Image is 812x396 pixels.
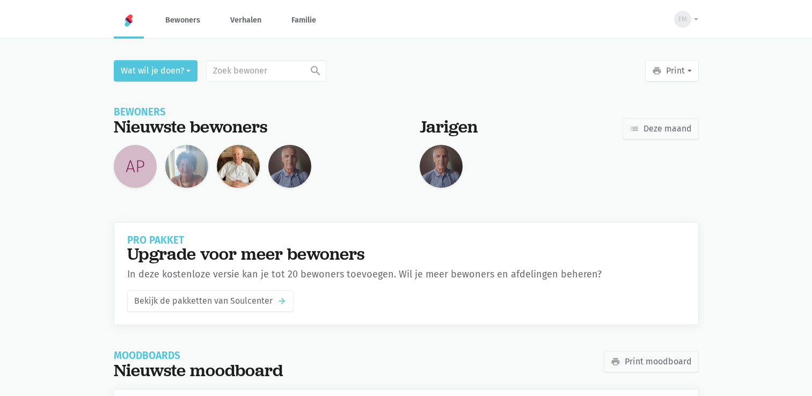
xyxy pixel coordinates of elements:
[114,361,283,380] div: Nieuwste moodboard
[122,14,135,27] img: Home
[114,117,393,137] div: Nieuwste bewoners
[277,296,287,306] i: arrow_forward
[611,357,620,366] i: print
[165,145,208,188] img: Sofie
[114,107,699,117] div: Bewoners
[283,2,325,38] a: Familie
[652,66,662,76] i: print
[678,14,687,25] span: FM
[127,245,685,262] h2: Upgrade voor meer bewoners
[127,290,294,312] a: Bekijk de pakketten van Soulcenterarrow_forward
[268,145,311,188] img: Edie
[114,145,157,188] a: AP
[206,60,326,82] input: Zoek bewoner
[222,2,270,38] a: Verhalen
[420,145,463,188] img: Edie
[623,118,699,140] a: Deze maand
[127,236,685,245] div: Pro pakket
[114,60,197,82] button: Wat wil je doen?
[126,153,145,180] span: AP
[645,60,698,82] button: Print
[420,117,478,137] div: Jarigen
[217,145,260,188] img: Lau
[604,351,699,372] a: Print moodboard
[667,7,698,32] button: FM
[630,124,639,134] i: list
[127,267,685,282] div: In deze kostenloze versie kan je tot 20 bewoners toevoegen. Wil je meer bewoners en afdelingen be...
[157,2,209,38] a: Bewoners
[114,351,283,361] div: Moodboards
